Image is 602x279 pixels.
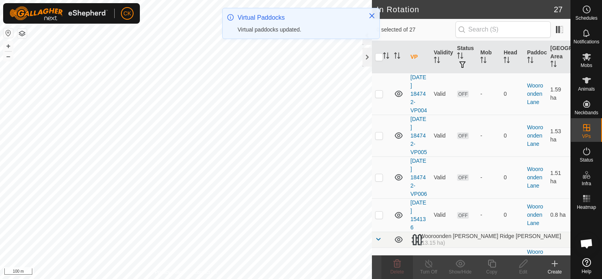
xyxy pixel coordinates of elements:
[155,269,184,276] a: Privacy Policy
[431,115,454,156] td: Valid
[413,268,444,275] div: Turn Off
[500,115,524,156] td: 0
[444,268,476,275] div: Show/Hide
[4,52,13,61] button: –
[577,205,596,210] span: Heatmap
[527,124,543,147] a: Wooroonden Lane
[9,6,108,20] img: Gallagher Logo
[571,255,602,277] a: Help
[480,90,497,98] div: -
[554,4,563,15] span: 27
[480,58,487,64] p-sorticon: Activate to sort
[457,174,469,181] span: OFF
[500,41,524,73] th: Head
[420,240,445,246] span: (13.15 ha)
[547,115,570,156] td: 1.53 ha
[411,158,427,197] a: [DATE] 184742-VP006
[431,73,454,115] td: Valid
[527,203,543,226] a: Wooroonden Lane
[457,54,463,60] p-sorticon: Activate to sort
[575,16,597,20] span: Schedules
[434,58,440,64] p-sorticon: Activate to sort
[580,158,593,162] span: Status
[194,269,217,276] a: Contact Us
[500,156,524,198] td: 0
[17,29,27,38] button: Map Layers
[394,54,400,60] p-sorticon: Activate to sort
[476,268,507,275] div: Copy
[550,62,557,68] p-sorticon: Activate to sort
[527,82,543,105] a: Wooroonden Lane
[581,63,592,68] span: Mobs
[574,110,598,115] span: Neckbands
[411,74,427,113] a: [DATE] 184742-VP004
[457,132,469,139] span: OFF
[477,41,500,73] th: Mob
[407,41,431,73] th: VP
[411,116,427,155] a: [DATE] 184742-VP005
[480,132,497,140] div: -
[547,156,570,198] td: 1.51 ha
[547,198,570,232] td: 0.8 ha
[411,199,426,231] a: [DATE] 154136
[457,91,469,97] span: OFF
[377,5,554,14] h2: In Rotation
[431,156,454,198] td: Valid
[455,21,551,38] input: Search (S)
[582,269,591,274] span: Help
[575,232,598,255] div: Open chat
[4,41,13,51] button: +
[547,73,570,115] td: 1.59 ha
[582,181,591,186] span: Infra
[527,166,543,189] a: Wooroonden Lane
[431,41,454,73] th: Validity
[390,269,404,275] span: Delete
[238,13,360,22] div: Virtual Paddocks
[524,41,547,73] th: Paddock
[507,268,539,275] div: Edit
[366,10,377,21] button: Close
[504,58,510,64] p-sorticon: Activate to sort
[454,41,477,73] th: Status
[238,26,360,34] div: Virtual paddocks updated.
[582,134,591,139] span: VPs
[4,28,13,38] button: Reset Map
[574,39,599,44] span: Notifications
[500,73,524,115] td: 0
[457,212,469,219] span: OFF
[377,26,455,34] span: 0 selected of 27
[527,58,533,64] p-sorticon: Activate to sort
[411,233,567,246] div: Wooroonden [PERSON_NAME] Ridge [PERSON_NAME]
[539,268,570,275] div: Create
[500,198,524,232] td: 0
[123,9,131,18] span: CK
[578,87,595,91] span: Animals
[480,173,497,182] div: -
[547,41,570,73] th: [GEOGRAPHIC_DATA] Area
[383,54,389,60] p-sorticon: Activate to sort
[431,198,454,232] td: Valid
[480,211,497,219] div: -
